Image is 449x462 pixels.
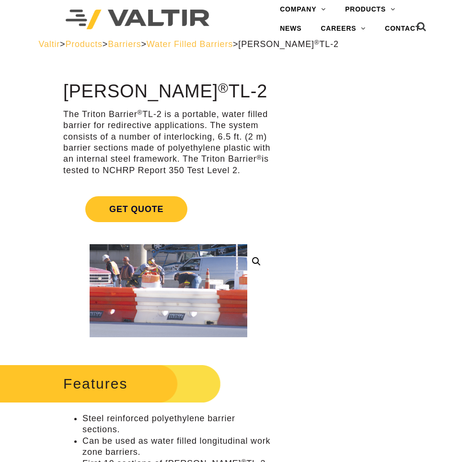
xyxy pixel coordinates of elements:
sup: ® [218,80,229,95]
sup: ® [138,109,143,116]
a: Get Quote [63,185,274,234]
span: Get Quote [85,196,187,222]
a: CAREERS [311,19,375,38]
sup: ® [257,154,262,161]
li: Can be used as water filled longitudinal work zone barriers. [82,436,274,458]
a: Valtir [39,39,60,49]
a: CONTACT [375,19,429,38]
span: [PERSON_NAME] TL-2 [238,39,338,49]
sup: ® [314,39,320,46]
li: Steel reinforced polyethylene barrier sections. [82,413,274,436]
img: Valtir [66,10,209,29]
p: The Triton Barrier TL-2 is a portable, water filled barrier for redirective applications. The sys... [63,109,274,176]
a: NEWS [270,19,311,38]
h1: [PERSON_NAME] TL-2 [63,82,274,102]
a: Products [65,39,102,49]
a: Water Filled Barriers [147,39,233,49]
a: Barriers [108,39,141,49]
div: > > > > [39,39,411,50]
